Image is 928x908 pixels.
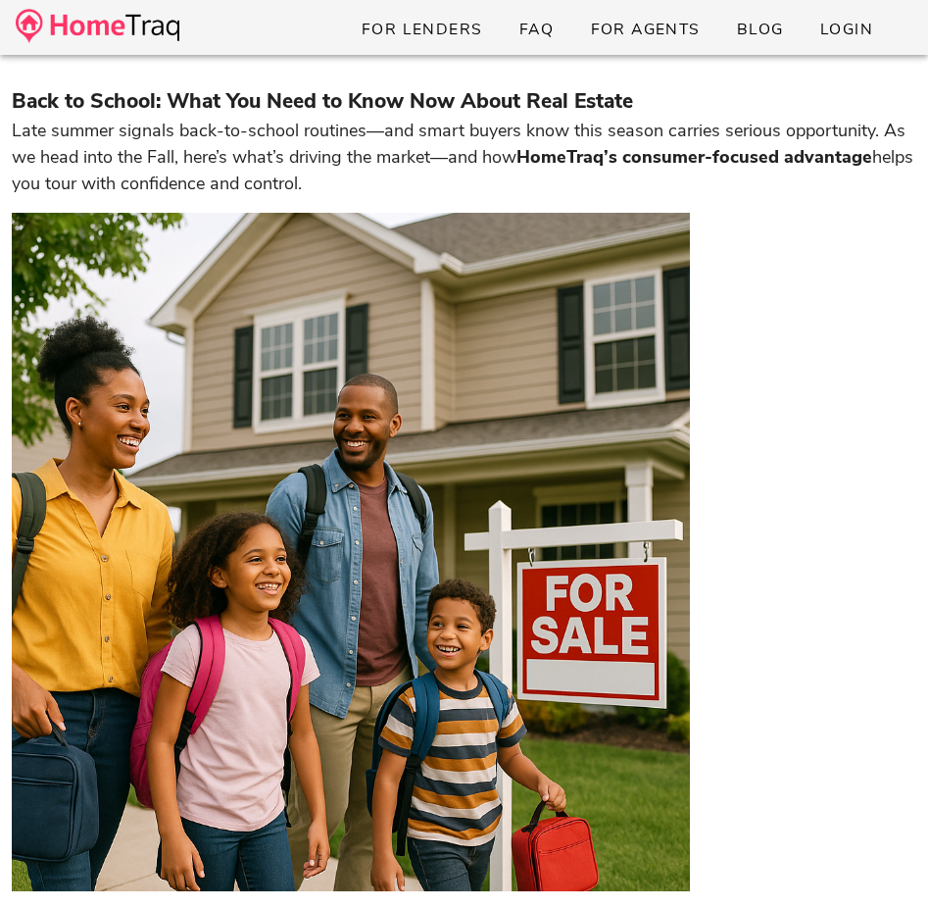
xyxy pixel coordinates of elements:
[573,12,715,47] a: For Agents
[589,19,700,40] span: For Agents
[361,19,483,40] span: For Lenders
[503,12,570,47] a: FAQ
[516,145,872,169] strong: HomeTraq’s consumer-focused advantage
[12,213,690,891] img: Back-To-school-2-copy.png
[12,118,916,197] p: Late summer signals back-to-school routines—and smart buyers know this season carries serious opp...
[518,19,555,40] span: FAQ
[819,19,873,40] span: Login
[16,9,179,43] img: desktop-logo.34a1112.png
[804,12,889,47] a: Login
[736,19,784,40] span: Blog
[12,86,916,118] h3: Back to School: What You Need to Know Now About Real Estate
[345,12,499,47] a: For Lenders
[720,12,800,47] a: Blog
